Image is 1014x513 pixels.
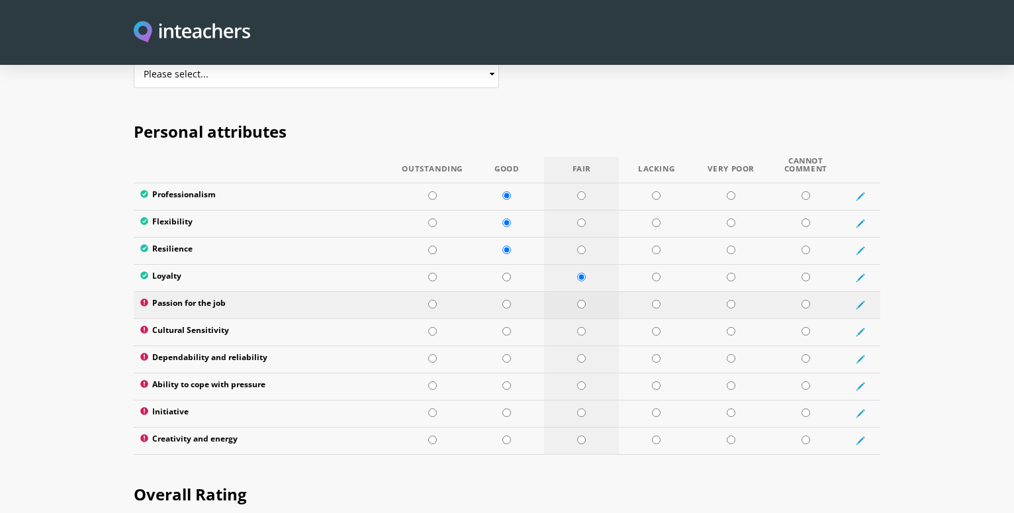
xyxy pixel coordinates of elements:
[140,434,389,447] label: Creativity and energy
[768,157,843,183] th: Cannot Comment
[140,407,389,420] label: Initiative
[395,157,470,183] th: Outstanding
[140,190,389,203] label: Professionalism
[140,380,389,393] label: Ability to cope with pressure
[140,326,389,339] label: Cultural Sensitivity
[140,244,389,257] label: Resilience
[140,217,389,230] label: Flexibility
[134,21,250,44] a: Visit this site's homepage
[619,157,694,183] th: Lacking
[140,299,389,312] label: Passion for the job
[134,21,250,44] img: Inteachers
[694,157,768,183] th: Very Poor
[470,157,545,183] th: Good
[140,271,389,285] label: Loyalty
[134,120,287,142] span: Personal attributes
[140,353,389,366] label: Dependability and reliability
[544,157,619,183] th: Fair
[134,483,247,505] span: Overall Rating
